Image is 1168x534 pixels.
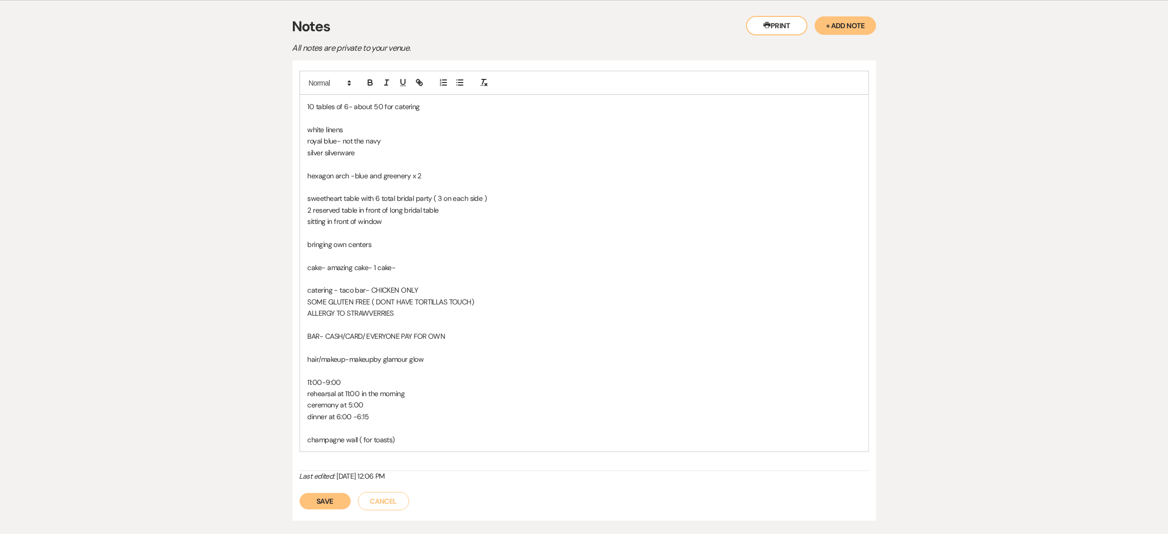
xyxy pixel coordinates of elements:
[308,147,861,158] p: silver silverware
[746,16,808,35] button: Print
[308,354,861,365] p: hair/makeup-makeupby glamour glow
[292,42,651,55] p: All notes are private to your venue.
[300,493,351,509] button: Save
[358,492,409,510] button: Cancel
[308,399,861,410] p: ceremony at 5:00
[308,101,861,112] p: 10 tables of 6- about 50 for catering
[308,296,861,307] p: SOME GLUTEN FREE ( DONT HAVE TORTILLAS TOUCH)
[308,388,861,399] p: rehearsal at 11:00 in the morning
[300,471,869,482] div: [DATE] 12:06 PM
[308,204,861,216] p: 2 reserved table in front of long bridal table
[308,193,861,204] p: sweetheart table with 6 total bridal party ( 3 on each side )
[308,262,861,273] p: cake- amazing cake- 1 cake-
[308,124,861,135] p: white linens
[308,135,861,147] p: royal blue- not the navy
[292,16,876,37] h3: Notes
[308,239,861,250] p: bringing own centers
[308,284,861,296] p: catering - taco bar- CHICKEN ONLY
[308,331,861,342] p: BAR- CASH/CARD/ EVERYONE PAY FOR OWN
[308,377,861,388] p: 11:00-9:00
[308,434,861,445] p: champagne wall ( for toasts)
[308,170,861,181] p: hexagon arch -blue and greenery x 2
[815,16,876,35] button: + Add Note
[308,411,861,422] p: dinner at 6:00 -6:15
[308,307,861,319] p: ALLERGY TO STRAWVERRIES
[300,471,335,481] i: Last edited:
[308,216,861,227] p: sitting in front of window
